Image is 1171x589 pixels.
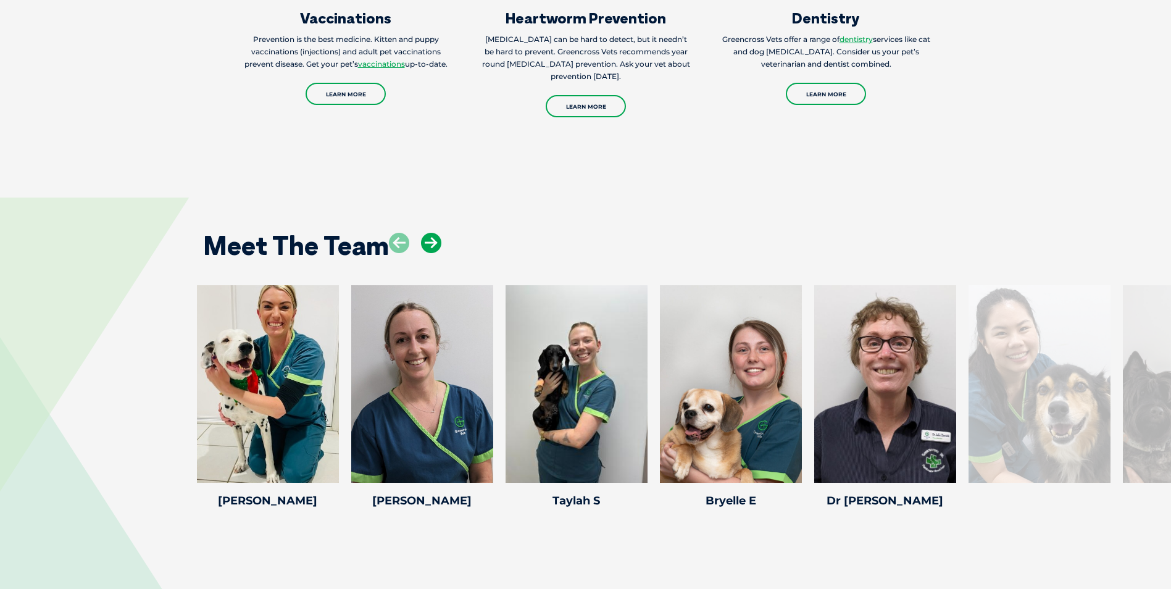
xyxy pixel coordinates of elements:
[660,495,802,506] h4: Bryelle E
[197,495,339,506] h4: [PERSON_NAME]
[720,10,932,25] h3: Dentistry
[240,10,452,25] h3: Vaccinations
[203,233,389,259] h2: Meet The Team
[306,83,386,105] a: Learn More
[840,35,873,44] a: dentistry
[480,10,692,25] h3: Heartworm Prevention
[240,33,452,70] p: Prevention is the best medicine. Kitten and puppy vaccinations (injections) and adult pet vaccina...
[720,33,932,70] p: Greencross Vets offer a range of services like cat and dog [MEDICAL_DATA]. Consider us your pet’s...
[358,59,405,69] a: vaccinations
[351,495,493,506] h4: [PERSON_NAME]
[786,83,866,105] a: Learn More
[546,95,626,117] a: Learn More
[480,33,692,83] p: [MEDICAL_DATA] can be hard to detect, but it needn’t be hard to prevent. Greencross Vets recommen...
[506,495,648,506] h4: Taylah S
[814,495,956,506] h4: Dr [PERSON_NAME]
